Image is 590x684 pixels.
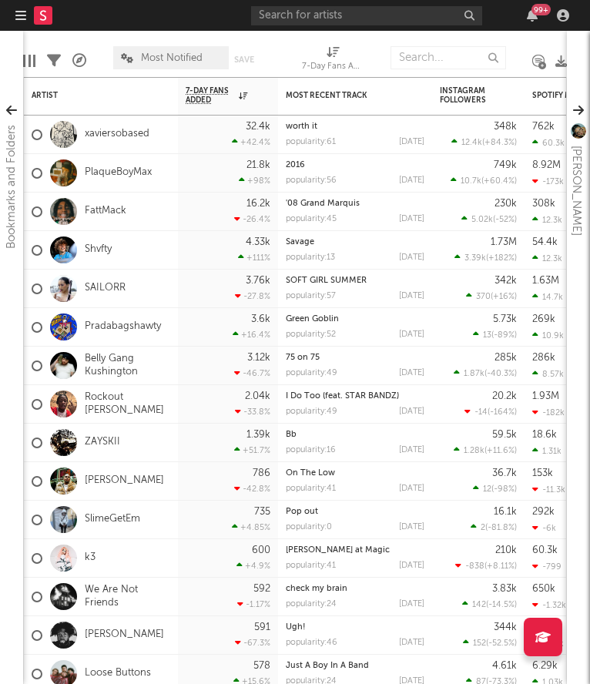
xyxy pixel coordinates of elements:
[72,39,86,83] div: A&R Pipeline
[286,122,317,131] a: worth it
[286,161,424,169] div: 2016
[286,546,424,555] div: Alice at Magic
[492,430,517,440] div: 59.5k
[532,545,558,555] div: 60.3k
[286,546,390,555] a: [PERSON_NAME] at Magic
[399,176,424,185] div: [DATE]
[532,253,562,263] div: 12.3k
[85,552,96,565] a: k3
[85,243,112,256] a: Shvfty
[454,253,517,263] div: ( )
[451,176,517,186] div: ( )
[399,369,424,377] div: [DATE]
[251,6,482,25] input: Search for artists
[532,160,561,170] div: 8.92M
[246,160,270,170] div: 21.8k
[286,199,424,208] div: '08 Grand Marquis
[286,392,424,401] div: I Do Too (feat. STAR BANDZ)
[235,407,270,417] div: -33.8 %
[471,216,493,224] span: 5.02k
[85,513,140,526] a: SlimeGetEm
[461,214,517,224] div: ( )
[463,638,517,648] div: ( )
[399,215,424,223] div: [DATE]
[286,562,336,570] div: popularity: 41
[532,468,553,478] div: 153k
[235,638,270,648] div: -67.3 %
[246,430,270,440] div: 1.39k
[286,469,424,478] div: On The Low
[399,292,424,300] div: [DATE]
[399,523,424,531] div: [DATE]
[484,177,515,186] span: +60.4 %
[286,585,424,593] div: check my brain
[461,177,481,186] span: 10.7k
[286,277,424,285] div: SOFT GIRL SUMMER
[492,468,517,478] div: 36.7k
[399,446,424,454] div: [DATE]
[85,166,152,179] a: PlaqueBoyMax
[286,508,318,516] a: Pop out
[399,138,424,146] div: [DATE]
[286,91,401,100] div: Most Recent Track
[461,139,482,147] span: 12.4k
[532,584,555,594] div: 650k
[493,293,515,301] span: +16 %
[454,445,517,455] div: ( )
[286,623,306,632] a: Ugh!
[527,9,538,22] button: 99+
[286,639,337,647] div: popularity: 46
[286,623,424,632] div: Ugh!
[85,205,126,218] a: FattMack
[532,407,565,417] div: -182k
[495,216,515,224] span: -52 %
[532,562,562,572] div: -799
[532,199,555,209] div: 308k
[286,392,399,401] a: I Do Too (feat. STAR BANDZ)
[286,431,297,439] a: Bb
[234,368,270,378] div: -46.7 %
[532,523,556,533] div: -6k
[454,368,517,378] div: ( )
[399,330,424,339] div: [DATE]
[466,291,517,301] div: ( )
[234,484,270,494] div: -42.8 %
[532,391,559,401] div: 1.93M
[532,176,564,186] div: -173k
[254,507,270,517] div: 735
[487,370,515,378] span: -40.3 %
[532,215,562,225] div: 12.3k
[483,485,491,494] span: 12
[32,91,147,100] div: Artist
[235,291,270,301] div: -27.8 %
[85,353,170,379] a: Belly Gang Kushington
[464,407,517,417] div: ( )
[488,601,515,609] span: -14.5 %
[474,408,488,417] span: -14
[399,484,424,493] div: [DATE]
[85,320,161,334] a: Pradabagshawty
[286,199,360,208] a: '08 Grand Marquis
[286,523,332,531] div: popularity: 0
[247,353,270,363] div: 3.12k
[246,199,270,209] div: 16.2k
[286,662,369,670] a: Just A Boy In A Band
[487,447,515,455] span: +11.6 %
[85,128,149,141] a: xaviersobased
[47,39,61,83] div: Filters
[286,662,424,670] div: Just A Boy In A Band
[473,639,486,648] span: 152
[494,353,517,363] div: 285k
[494,276,517,286] div: 342k
[85,584,170,610] a: We Are Not Friends
[253,468,270,478] div: 786
[286,176,337,185] div: popularity: 56
[464,370,484,378] span: 1.87k
[253,661,270,671] div: 578
[286,315,424,324] div: Green Goblin
[532,484,565,495] div: -11.3k
[462,599,517,609] div: ( )
[532,314,555,324] div: 269k
[473,484,517,494] div: ( )
[286,585,347,593] a: check my brain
